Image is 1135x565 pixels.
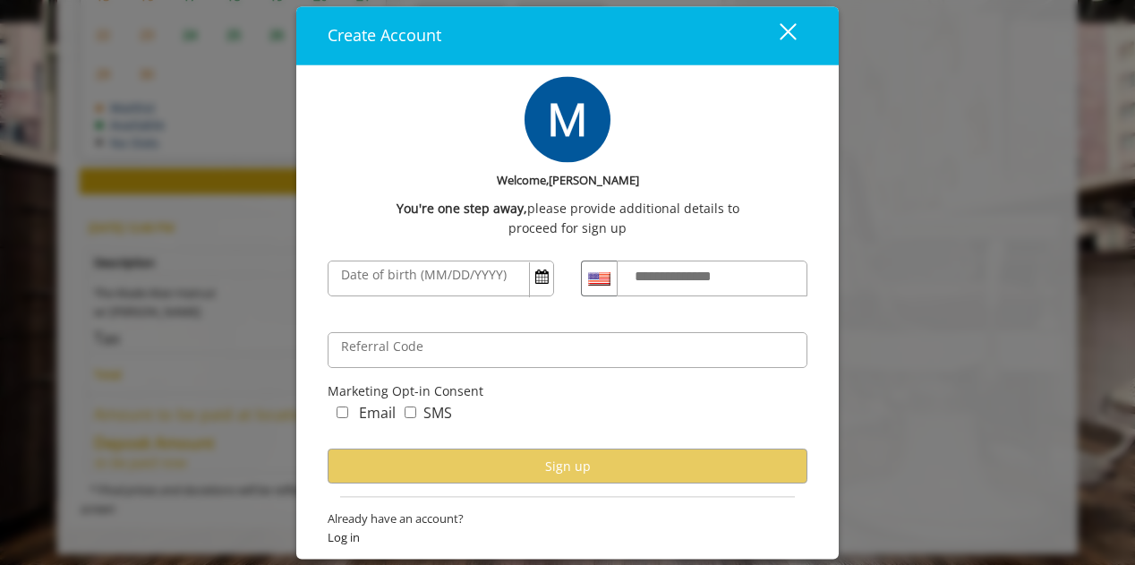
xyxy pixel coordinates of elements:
[328,510,807,529] span: Already have an account?
[328,382,807,402] div: Marketing Opt-in Consent
[328,449,807,484] button: Sign up
[332,338,432,357] label: Referral Code
[405,407,416,418] input: marketing_sms_concern
[747,17,807,54] button: close dialog
[581,261,617,297] div: Country
[525,76,610,162] img: profile-pic
[530,262,553,293] button: Open Calendar
[332,266,516,286] label: Date of birth (MM/DD/YYYY)
[328,24,441,46] span: Create Account
[759,22,795,49] div: close dialog
[328,218,807,238] div: proceed for sign up
[328,529,807,548] span: Log in
[337,407,348,418] input: marketing_email_concern
[328,261,554,297] input: DateOfBirth
[497,171,639,190] b: Welcome,[PERSON_NAME]
[397,199,527,218] b: You're one step away,
[359,402,396,425] label: Email
[328,333,807,369] input: ReferralCode
[328,199,807,218] div: please provide additional details to
[423,402,452,425] label: SMS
